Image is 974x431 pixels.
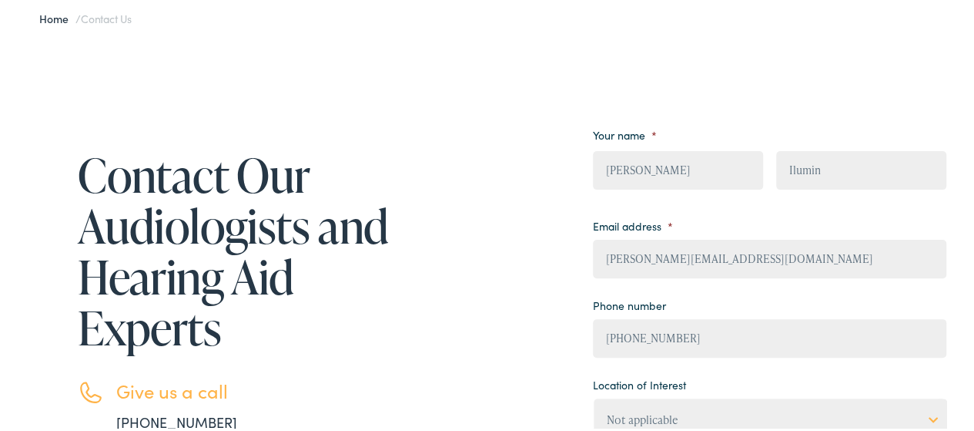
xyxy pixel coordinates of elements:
[593,217,673,231] label: Email address
[593,126,657,140] label: Your name
[593,317,946,355] input: (XXX) XXX - XXXX
[116,378,393,400] h3: Give us a call
[593,296,666,310] label: Phone number
[116,410,237,429] a: [PHONE_NUMBER]
[39,8,132,24] span: /
[81,8,132,24] span: Contact Us
[593,375,686,389] label: Location of Interest
[593,237,946,276] input: example@email.com
[776,149,946,187] input: Last name
[593,149,763,187] input: First name
[39,8,75,24] a: Home
[78,147,393,351] h1: Contact Our Audiologists and Hearing Aid Experts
